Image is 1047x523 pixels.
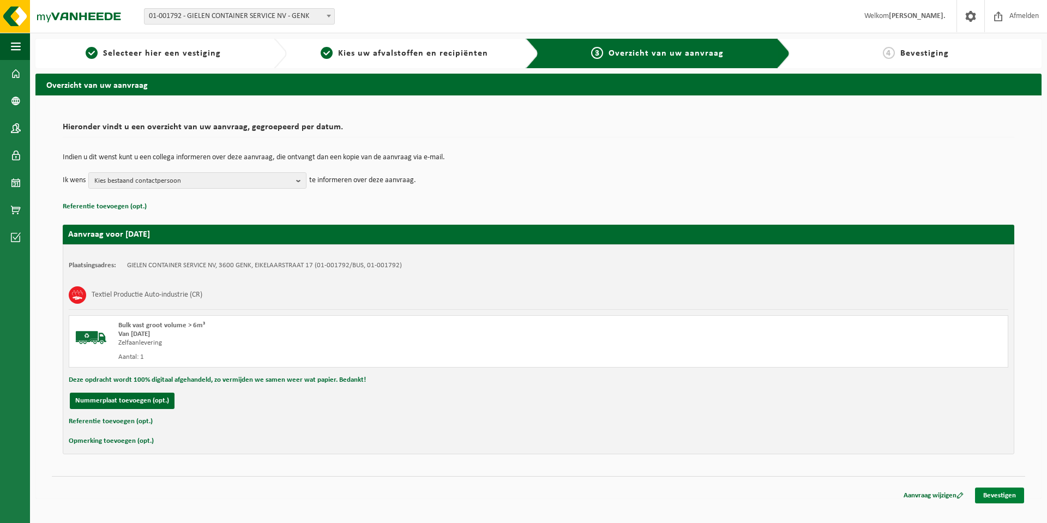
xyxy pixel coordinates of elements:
button: Nummerplaat toevoegen (opt.) [70,393,174,409]
span: Kies uw afvalstoffen en recipiënten [338,49,488,58]
span: Bevestiging [900,49,949,58]
p: Ik wens [63,172,86,189]
p: te informeren over deze aanvraag. [309,172,416,189]
strong: Plaatsingsadres: [69,262,116,269]
button: Deze opdracht wordt 100% digitaal afgehandeld, zo vermijden we samen weer wat papier. Bedankt! [69,373,366,387]
a: 2Kies uw afvalstoffen en recipiënten [292,47,516,60]
a: 1Selecteer hier een vestiging [41,47,265,60]
td: GIELEN CONTAINER SERVICE NV, 3600 GENK, EIKELAARSTRAAT 17 (01-001792/BUS, 01-001792) [127,261,402,270]
span: 01-001792 - GIELEN CONTAINER SERVICE NV - GENK [144,8,335,25]
button: Referentie toevoegen (opt.) [63,200,147,214]
span: Selecteer hier een vestiging [103,49,221,58]
img: BL-SO-LV.png [75,321,107,354]
h2: Overzicht van uw aanvraag [35,74,1042,95]
span: 2 [321,47,333,59]
h2: Hieronder vindt u een overzicht van uw aanvraag, gegroepeerd per datum. [63,123,1014,137]
h3: Textiel Productie Auto-industrie (CR) [92,286,202,304]
a: Aanvraag wijzigen [895,488,972,503]
button: Referentie toevoegen (opt.) [69,414,153,429]
div: Aantal: 1 [118,353,582,362]
span: 01-001792 - GIELEN CONTAINER SERVICE NV - GENK [145,9,334,24]
span: 4 [883,47,895,59]
a: Bevestigen [975,488,1024,503]
strong: [PERSON_NAME]. [889,12,946,20]
span: 1 [86,47,98,59]
span: Kies bestaand contactpersoon [94,173,292,189]
span: Overzicht van uw aanvraag [609,49,724,58]
span: Bulk vast groot volume > 6m³ [118,322,205,329]
span: 3 [591,47,603,59]
button: Opmerking toevoegen (opt.) [69,434,154,448]
p: Indien u dit wenst kunt u een collega informeren over deze aanvraag, die ontvangt dan een kopie v... [63,154,1014,161]
div: Zelfaanlevering [118,339,582,347]
strong: Aanvraag voor [DATE] [68,230,150,239]
strong: Van [DATE] [118,330,150,338]
button: Kies bestaand contactpersoon [88,172,306,189]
